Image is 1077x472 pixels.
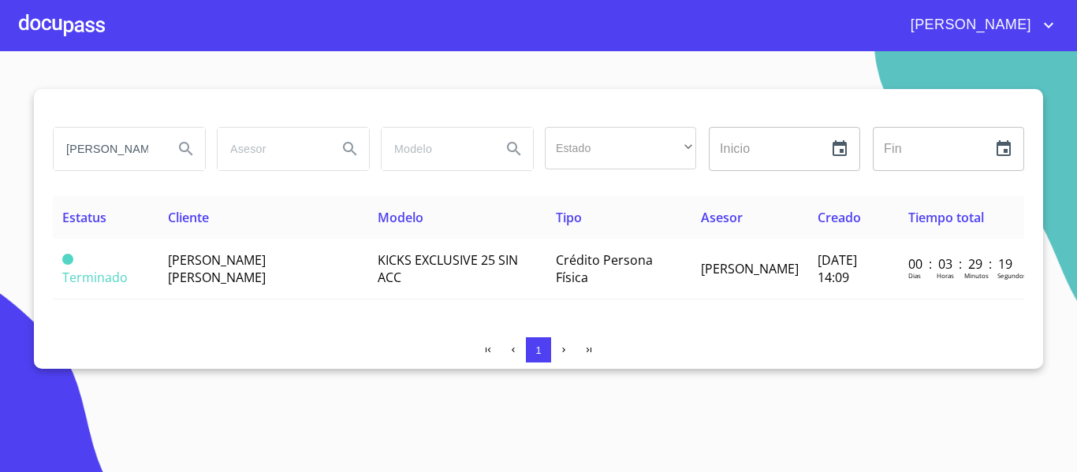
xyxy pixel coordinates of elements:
[908,271,921,280] p: Dias
[168,209,209,226] span: Cliente
[899,13,1039,38] span: [PERSON_NAME]
[54,128,161,170] input: search
[535,344,541,356] span: 1
[378,251,518,286] span: KICKS EXCLUSIVE 25 SIN ACC
[168,251,266,286] span: [PERSON_NAME] [PERSON_NAME]
[556,209,582,226] span: Tipo
[964,271,989,280] p: Minutos
[62,209,106,226] span: Estatus
[818,251,857,286] span: [DATE] 14:09
[556,251,653,286] span: Crédito Persona Física
[937,271,954,280] p: Horas
[62,269,128,286] span: Terminado
[495,130,533,168] button: Search
[218,128,325,170] input: search
[818,209,861,226] span: Creado
[331,130,369,168] button: Search
[382,128,489,170] input: search
[701,260,799,277] span: [PERSON_NAME]
[908,209,984,226] span: Tiempo total
[997,271,1027,280] p: Segundos
[526,337,551,362] button: 1
[545,127,696,169] div: ​
[378,209,423,226] span: Modelo
[167,130,205,168] button: Search
[908,255,1015,273] p: 00 : 03 : 29 : 19
[899,13,1058,38] button: account of current user
[701,209,743,226] span: Asesor
[62,254,73,265] span: Terminado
